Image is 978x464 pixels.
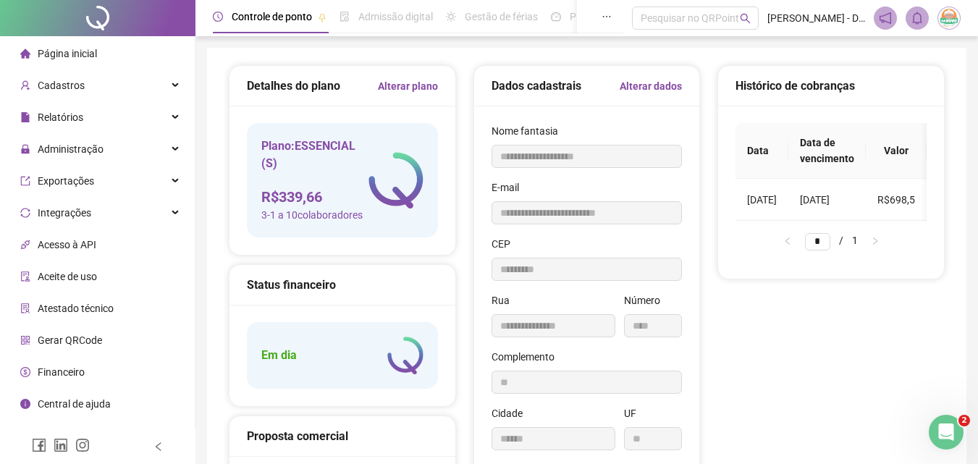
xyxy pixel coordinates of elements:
span: api [20,240,30,250]
span: 2 [958,415,970,426]
span: right [871,237,880,245]
span: Painel do DP [570,11,626,22]
img: logo-atual-colorida-simples.ef1a4d5a9bda94f4ab63.png [368,152,423,209]
span: bell [911,12,924,25]
span: Admissão digital [358,11,433,22]
a: Alterar dados [620,78,682,94]
span: Aceite de uso [38,271,97,282]
td: [DATE] [788,179,866,221]
button: left [776,232,799,250]
div: Histórico de cobranças [735,77,927,95]
h5: Plano: ESSENCIAL (S) [261,138,368,172]
span: 3 - 1 a 10 colaboradores [261,207,368,223]
td: [DATE] [735,179,788,221]
label: Cidade [492,405,532,421]
span: pushpin [318,13,326,22]
li: Próxima página [864,232,887,250]
span: dashboard [551,12,561,22]
h5: Em dia [261,347,297,364]
span: home [20,48,30,59]
button: right [864,232,887,250]
span: clock-circle [213,12,223,22]
span: instagram [75,438,90,452]
h4: R$ 339,66 [261,187,368,207]
img: logo-atual-colorida-simples.ef1a4d5a9bda94f4ab63.png [387,337,423,374]
label: Nome fantasia [492,123,568,139]
span: facebook [32,438,46,452]
div: Status financeiro [247,276,438,294]
span: Atestado técnico [38,303,114,314]
span: lock [20,144,30,154]
span: Central de ajuda [38,398,111,410]
span: Acesso à API [38,239,96,250]
td: R$698,5 [866,179,927,221]
span: Financeiro [38,366,85,378]
span: / [839,235,843,246]
div: Proposta comercial [247,427,438,445]
h5: Dados cadastrais [492,77,581,95]
h5: Detalhes do plano [247,77,340,95]
span: Gerar QRCode [38,334,102,346]
span: Exportações [38,175,94,187]
span: sync [20,208,30,218]
th: Data de vencimento [788,123,866,179]
span: search [740,13,751,24]
span: Relatórios [38,111,83,123]
span: left [783,237,792,245]
span: left [153,442,164,452]
span: Página inicial [38,48,97,59]
span: user-add [20,80,30,90]
span: export [20,176,30,186]
li: Página anterior [776,232,799,250]
span: audit [20,271,30,282]
th: Data [735,123,788,179]
span: [PERSON_NAME] - DA VOVÓ PAPINHAS [767,10,865,26]
label: Número [624,292,670,308]
span: qrcode [20,335,30,345]
span: Cadastros [38,80,85,91]
span: notification [879,12,892,25]
iframe: Intercom live chat [929,415,964,450]
span: dollar [20,367,30,377]
span: file-done [340,12,350,22]
span: Controle de ponto [232,11,312,22]
a: Alterar plano [378,78,438,94]
label: UF [624,405,646,421]
span: info-circle [20,399,30,409]
span: linkedin [54,438,68,452]
th: Valor [866,123,927,179]
span: ellipsis [602,12,612,22]
label: CEP [492,236,520,252]
span: Integrações [38,207,91,219]
img: 10201 [938,7,960,29]
span: solution [20,303,30,313]
label: Rua [492,292,519,308]
span: sun [446,12,456,22]
label: E-mail [492,180,528,195]
span: Gestão de férias [465,11,538,22]
label: Complemento [492,349,564,365]
span: file [20,112,30,122]
li: 1/1 [805,232,858,250]
span: Administração [38,143,104,155]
